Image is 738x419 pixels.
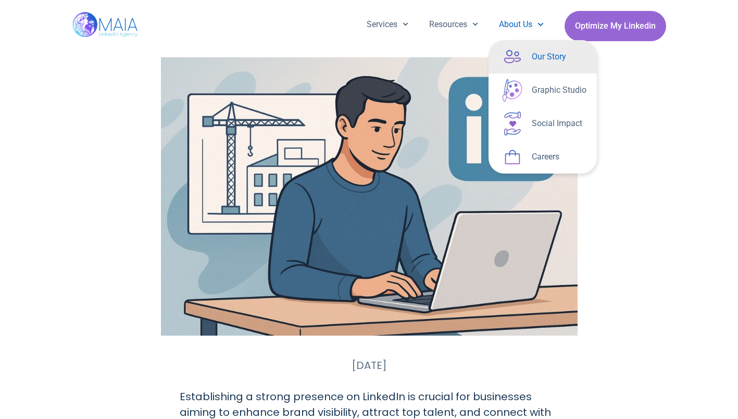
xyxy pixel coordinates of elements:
a: About Us [489,11,554,38]
span: Optimize My Linkedin [575,16,656,36]
a: Social Impact [489,107,597,140]
a: Graphic Studio [489,73,597,107]
ul: About Us [489,40,597,174]
a: Our Story [489,40,597,73]
time: [DATE] [352,358,387,373]
a: Resources [419,11,489,38]
a: Optimize My Linkedin [565,11,666,41]
nav: Menu [356,11,554,38]
a: Services [356,11,419,38]
a: Careers [489,140,597,174]
a: [DATE] [352,358,387,373]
